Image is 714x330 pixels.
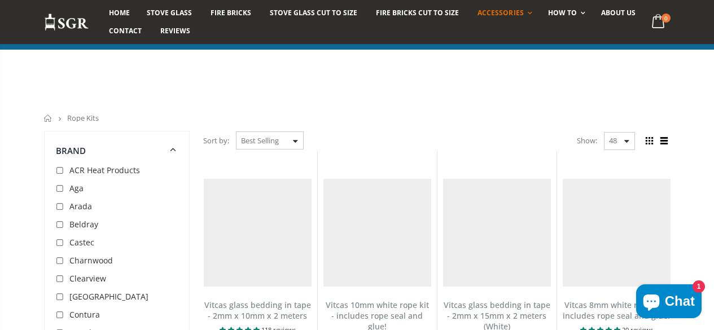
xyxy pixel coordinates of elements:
a: 0 [647,11,670,33]
span: Beldray [69,219,98,230]
a: Reviews [152,22,199,40]
span: Accessories [478,8,523,17]
span: Rope Kits [67,113,99,123]
span: How To [548,8,577,17]
a: Vitcas 8mm white rope kit - includes rope seal and glue! [563,300,670,321]
a: Fire Bricks Cut To Size [367,4,467,22]
span: Sort by: [203,131,229,151]
a: Fire Bricks [202,4,260,22]
span: Fire Bricks [211,8,251,17]
span: Clearview [69,273,106,284]
a: About us [593,4,644,22]
span: ACR Heat Products [69,165,140,175]
inbox-online-store-chat: Shopify online store chat [633,284,705,321]
a: How To [540,4,591,22]
img: Stove Glass Replacement [44,13,89,32]
a: Stove Glass Cut To Size [261,4,366,22]
span: Castec [69,237,94,248]
a: Vitcas glass bedding in tape - 2mm x 10mm x 2 meters [204,300,311,321]
span: Contura [69,309,100,320]
span: Show: [577,131,597,149]
a: Stove Glass [138,4,200,22]
span: Arada [69,201,92,212]
span: Fire Bricks Cut To Size [376,8,459,17]
a: Home [44,115,52,122]
span: List view [658,135,671,147]
span: Charnwood [69,255,113,266]
span: Contact [109,26,142,36]
span: Stove Glass [147,8,192,17]
span: [GEOGRAPHIC_DATA] [69,291,148,302]
span: Grid view [643,135,656,147]
a: Home [100,4,138,22]
a: Contact [100,22,150,40]
a: Accessories [469,4,537,22]
span: Stove Glass Cut To Size [270,8,357,17]
span: Aga [69,183,84,193]
span: 0 [662,14,671,23]
span: Reviews [160,26,190,36]
span: Brand [56,145,86,156]
span: Home [109,8,130,17]
span: About us [601,8,636,17]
